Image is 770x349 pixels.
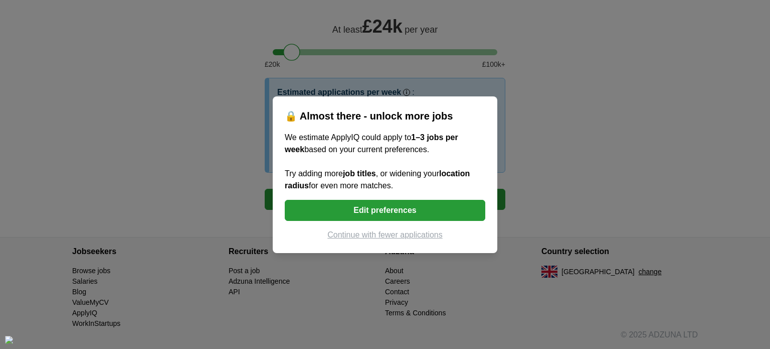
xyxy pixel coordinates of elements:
[285,169,470,190] b: location radius
[285,133,458,154] b: 1–3 jobs per week
[285,229,485,241] button: Continue with fewer applications
[343,169,376,178] b: job titles
[5,336,13,344] img: Cookie%20settings
[5,336,13,344] div: Cookie consent button
[285,110,453,122] span: 🔒 Almost there - unlock more jobs
[285,133,470,190] span: We estimate ApplyIQ could apply to based on your current preferences. Try adding more , or wideni...
[285,200,485,221] button: Edit preferences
